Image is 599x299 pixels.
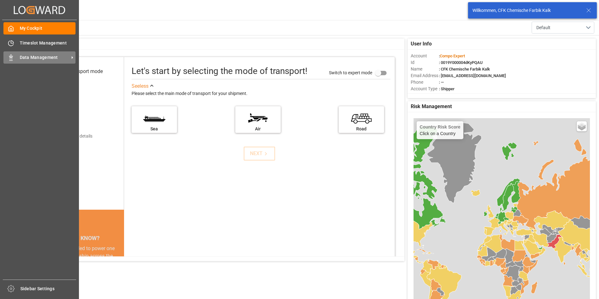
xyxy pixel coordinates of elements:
span: Default [536,24,550,31]
div: See less [132,82,148,90]
button: next slide / item [115,245,124,297]
a: Layers [577,121,587,131]
div: Let's start by selecting the mode of transport! [132,65,307,78]
span: Compo Expert [440,54,465,58]
div: Please select the main mode of transport for your shipment. [132,90,390,97]
h4: Country Risk Score [420,124,461,129]
a: My Cockpit [3,22,76,34]
span: Account [411,53,439,59]
a: Timeslot Management [3,37,76,49]
div: Add shipping details [53,133,92,139]
button: open menu [532,22,594,34]
span: My Cockpit [20,25,76,32]
span: Data Management [20,54,69,61]
span: Timeslot Management [20,40,76,46]
span: Switch to expert mode [329,70,372,75]
span: Id [411,59,439,66]
div: NEXT [250,150,269,157]
span: : CFK Chemische Farbik Kalk [439,67,490,71]
span: Risk Management [411,103,452,110]
span: Email Address [411,72,439,79]
span: Account Type [411,86,439,92]
span: : [EMAIL_ADDRESS][DOMAIN_NAME] [439,73,506,78]
span: : 0019Y000004dKyPQAU [439,60,483,65]
span: Sidebar Settings [20,286,76,292]
span: : — [439,80,444,85]
span: : [439,54,465,58]
div: Willkommen, CFK Chemische Farbik Kalk [472,7,580,14]
div: Sea [135,126,174,132]
span: : Shipper [439,87,455,91]
span: User Info [411,40,432,48]
span: Name [411,66,439,72]
button: NEXT [244,147,275,160]
div: Road [342,126,381,132]
span: Phone [411,79,439,86]
div: Click on a Country [420,124,461,136]
div: Air [238,126,278,132]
